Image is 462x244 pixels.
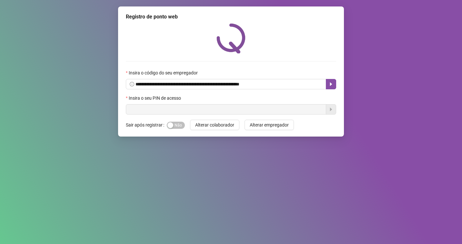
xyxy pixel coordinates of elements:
span: Alterar empregador [250,121,289,128]
img: QRPoint [216,23,246,53]
label: Sair após registrar [126,120,167,130]
label: Insira o código do seu empregador [126,69,202,76]
span: Alterar colaborador [195,121,234,128]
button: Alterar empregador [245,120,294,130]
span: info-circle [130,82,134,86]
div: Registro de ponto web [126,13,336,21]
label: Insira o seu PIN de acesso [126,94,185,102]
span: caret-right [328,82,334,87]
button: Alterar colaborador [190,120,239,130]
